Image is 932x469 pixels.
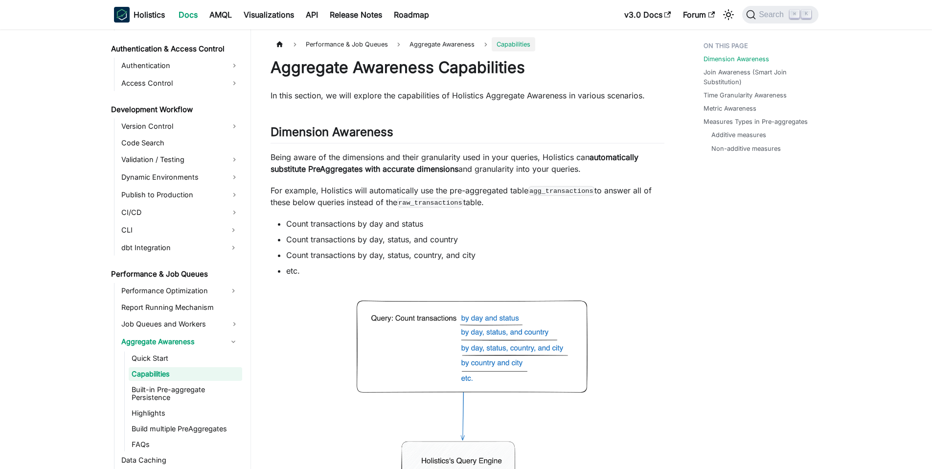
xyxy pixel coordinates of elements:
span: Aggregate Awareness [409,41,475,48]
li: etc. [286,265,664,277]
a: Job Queues and Workers [118,316,242,332]
button: Expand sidebar category 'Performance Optimization' [225,283,242,299]
img: Holistics [114,7,130,23]
a: CLI [118,222,225,238]
h1: Aggregate Awareness Capabilities [271,58,664,77]
strong: automatically substitute PreAggregates with accurate dimensions [271,152,638,174]
a: Non-additive measures [711,144,781,153]
a: HolisticsHolistics [114,7,165,23]
a: Measures Types in Pre-aggregates [704,117,808,126]
a: Validation / Testing [118,152,242,167]
a: Release Notes [324,7,388,23]
nav: Breadcrumbs [271,37,664,51]
button: Expand sidebar category 'CLI' [225,222,242,238]
span: Capabilities [492,37,535,51]
a: Highlights [129,406,242,420]
a: Code Search [118,136,242,150]
a: Join Awareness (Smart Join Substitution) [704,68,813,86]
a: Roadmap [388,7,435,23]
a: Performance Optimization [118,283,225,299]
a: Capabilities [129,367,242,381]
a: Dynamic Environments [118,169,242,185]
li: Count transactions by day and status [286,218,664,230]
a: Performance & Job Queues [108,267,242,281]
a: Access Control [118,75,242,91]
a: Docs [173,7,204,23]
a: Home page [271,37,289,51]
kbd: ⌘ [790,10,799,19]
code: agg_transactions [528,186,595,196]
a: Forum [677,7,721,23]
span: Search [756,10,790,19]
li: Count transactions by day, status, country, and city [286,249,664,261]
nav: Docs sidebar [104,29,251,469]
a: Visualizations [238,7,300,23]
a: Additive measures [711,130,766,140]
a: Quick Start [129,352,242,365]
span: Performance & Job Queues [301,37,393,51]
a: Build multiple PreAggregates [129,422,242,436]
li: Count transactions by day, status, and country [286,234,664,245]
a: v3.0 Docs [618,7,677,23]
code: raw_transactions [397,198,464,208]
p: Being aware of the dimensions and their granularity used in your queries, Holistics can and granu... [271,151,664,175]
button: Collapse sidebar category 'Aggregate Awareness' [225,334,242,350]
a: Time Granularity Awareness [704,91,787,100]
button: Switch between dark and light mode (currently light mode) [721,7,736,23]
a: Development Workflow [108,103,242,117]
b: Holistics [134,9,165,21]
a: Data Caching [118,453,242,467]
button: Expand sidebar category 'dbt Integration' [225,240,242,256]
a: Version Control [118,118,242,134]
a: Dimension Awareness [704,54,769,64]
a: AMQL [204,7,238,23]
a: API [300,7,324,23]
a: Aggregate Awareness [405,37,479,51]
h2: Dimension Awareness [271,125,664,143]
a: dbt Integration [118,240,225,256]
p: For example, Holistics will automatically use the pre-aggregated table to answer all of these bel... [271,185,664,208]
a: Authentication & Access Control [108,42,242,56]
a: CI/CD [118,205,242,220]
a: Metric Awareness [704,104,756,113]
button: Search (Command+K) [742,6,818,23]
a: Authentication [118,58,242,73]
a: Report Running Mechanism [118,301,242,314]
a: Publish to Production [118,187,242,203]
kbd: K [801,10,811,19]
a: Built-in Pre-aggregate Persistence [129,383,242,404]
a: FAQs [129,438,242,451]
p: In this section, we will explore the capabilities of Holistics Aggregate Awareness in various sce... [271,90,664,101]
a: Aggregate Awareness [118,334,225,350]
